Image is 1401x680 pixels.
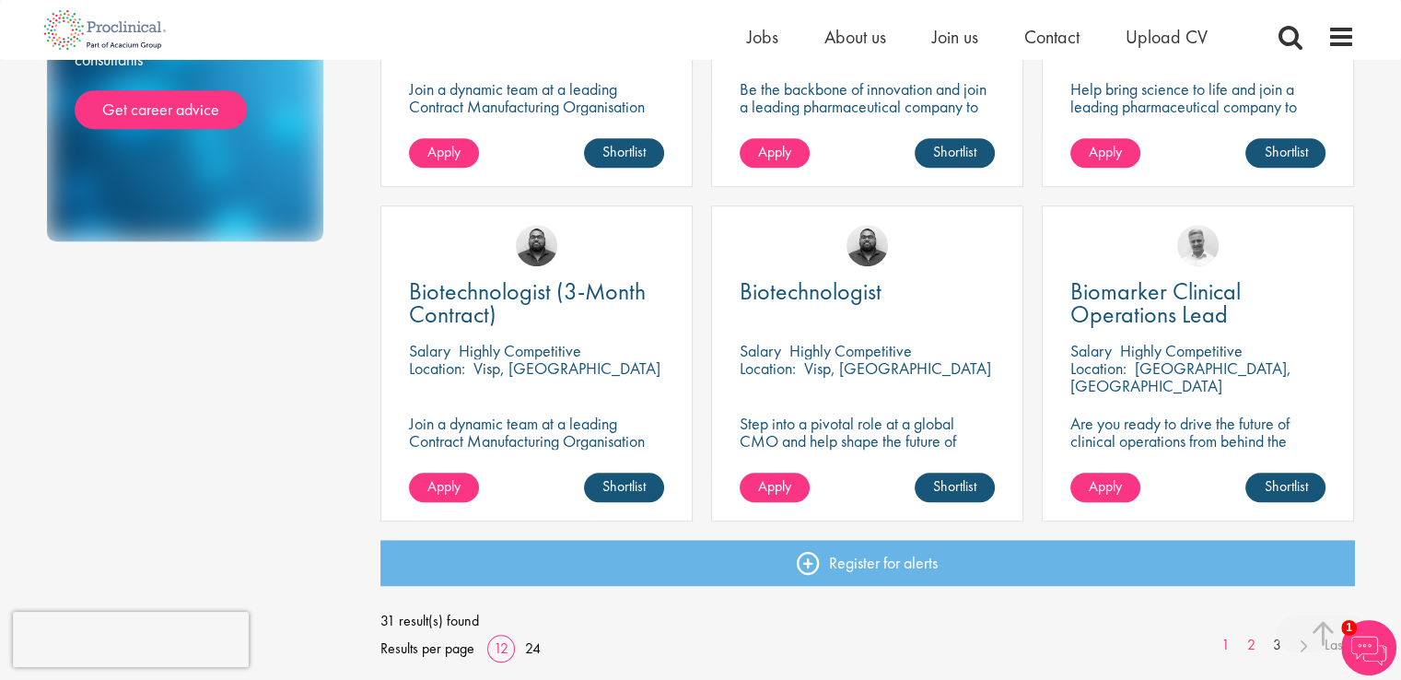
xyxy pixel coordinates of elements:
[1177,225,1219,266] img: Joshua Bye
[487,639,515,658] a: 12
[740,415,995,467] p: Step into a pivotal role at a global CMO and help shape the future of healthcare manufacturing.
[1245,473,1325,502] a: Shortlist
[1024,25,1080,49] a: Contact
[1070,138,1140,168] a: Apply
[740,340,781,361] span: Salary
[1070,473,1140,502] a: Apply
[740,80,995,150] p: Be the backbone of innovation and join a leading pharmaceutical company to help keep life-changin...
[473,358,660,379] p: Visp, [GEOGRAPHIC_DATA]
[1341,620,1396,675] img: Chatbot
[1126,25,1208,49] a: Upload CV
[758,142,791,161] span: Apply
[1238,635,1265,656] a: 2
[409,473,479,502] a: Apply
[380,635,474,662] span: Results per page
[409,276,646,330] span: Biotechnologist (3-Month Contract)
[1070,340,1112,361] span: Salary
[740,358,796,379] span: Location:
[584,473,664,502] a: Shortlist
[409,415,664,502] p: Join a dynamic team at a leading Contract Manufacturing Organisation (CMO) and contribute to grou...
[1070,358,1291,396] p: [GEOGRAPHIC_DATA], [GEOGRAPHIC_DATA]
[427,476,461,496] span: Apply
[75,1,296,129] div: From CV and interview tips to career guidance from our expert consultants
[932,25,978,49] a: Join us
[804,358,991,379] p: Visp, [GEOGRAPHIC_DATA]
[740,473,810,502] a: Apply
[1070,276,1241,330] span: Biomarker Clinical Operations Lead
[740,138,810,168] a: Apply
[380,607,1355,635] span: 31 result(s) found
[1089,476,1122,496] span: Apply
[516,225,557,266] img: Ashley Bennett
[1070,358,1127,379] span: Location:
[1070,415,1325,502] p: Are you ready to drive the future of clinical operations from behind the scenes? Looking to be in...
[846,225,888,266] img: Ashley Bennett
[789,340,912,361] p: Highly Competitive
[459,340,581,361] p: Highly Competitive
[584,138,664,168] a: Shortlist
[1120,340,1243,361] p: Highly Competitive
[409,80,664,168] p: Join a dynamic team at a leading Contract Manufacturing Organisation (CMO) and contribute to grou...
[740,276,881,307] span: Biotechnologist
[1070,80,1325,168] p: Help bring science to life and join a leading pharmaceutical company to play a key role in delive...
[409,358,465,379] span: Location:
[519,639,547,658] a: 24
[758,476,791,496] span: Apply
[1212,635,1239,656] a: 1
[380,540,1355,586] a: Register for alerts
[915,473,995,502] a: Shortlist
[409,340,450,361] span: Salary
[747,25,778,49] a: Jobs
[409,280,664,326] a: Biotechnologist (3-Month Contract)
[13,612,249,667] iframe: reCAPTCHA
[427,142,461,161] span: Apply
[824,25,886,49] a: About us
[1070,280,1325,326] a: Biomarker Clinical Operations Lead
[409,138,479,168] a: Apply
[75,90,247,129] a: Get career advice
[915,138,995,168] a: Shortlist
[1341,620,1357,636] span: 1
[1245,138,1325,168] a: Shortlist
[1089,142,1122,161] span: Apply
[740,280,995,303] a: Biotechnologist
